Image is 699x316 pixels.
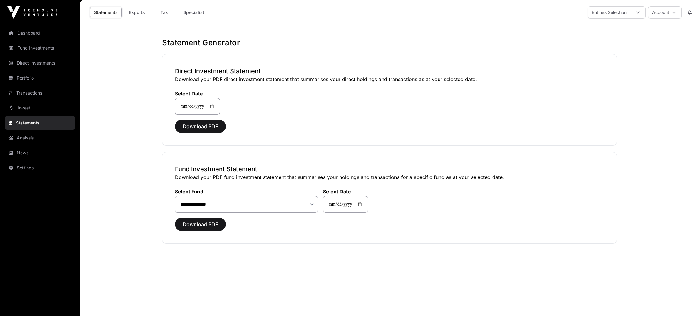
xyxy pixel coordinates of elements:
a: Download PDF [175,126,226,132]
img: Icehouse Ventures Logo [7,6,57,19]
label: Select Date [323,188,368,195]
a: Invest [5,101,75,115]
a: Direct Investments [5,56,75,70]
a: News [5,146,75,160]
label: Select Fund [175,188,318,195]
button: Download PDF [175,218,226,231]
a: Download PDF [175,224,226,230]
span: Download PDF [183,123,218,130]
h3: Fund Investment Statement [175,165,604,173]
a: Transactions [5,86,75,100]
a: Exports [124,7,149,18]
p: Download your PDF fund investment statement that summarises your holdings and transactions for a ... [175,173,604,181]
button: Download PDF [175,120,226,133]
label: Select Date [175,90,220,97]
a: Statements [5,116,75,130]
p: Download your PDF direct investment statement that summarises your direct holdings and transactio... [175,75,604,83]
a: Tax [152,7,177,18]
span: Download PDF [183,221,218,228]
h3: Direct Investment Statement [175,67,604,75]
h1: Statement Generator [162,38,617,48]
a: Portfolio [5,71,75,85]
button: Account [648,6,682,19]
a: Statements [90,7,122,18]
iframe: Chat Widget [668,286,699,316]
a: Specialist [179,7,208,18]
a: Fund Investments [5,41,75,55]
a: Settings [5,161,75,175]
a: Dashboard [5,26,75,40]
a: Analysis [5,131,75,145]
div: Entities Selection [588,7,630,18]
